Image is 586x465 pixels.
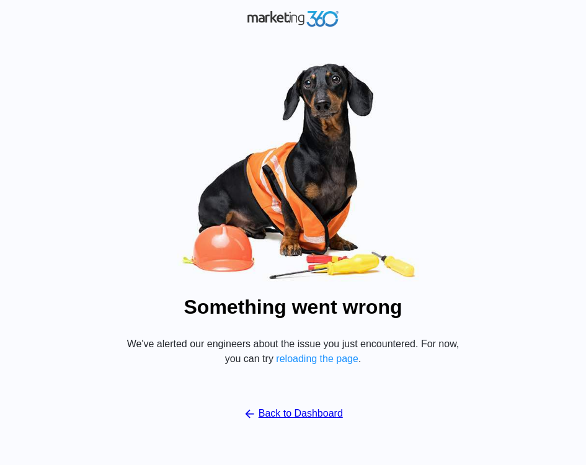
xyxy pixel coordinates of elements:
[276,353,358,365] button: reloading the page
[184,292,402,322] h1: Something went wrong
[107,56,479,287] img: Oops
[120,337,467,366] p: We've alerted our engineers about the issue you just encountered. For now, you can try .
[243,406,343,421] a: Back to Dashboard
[247,8,340,30] img: Marketing 360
